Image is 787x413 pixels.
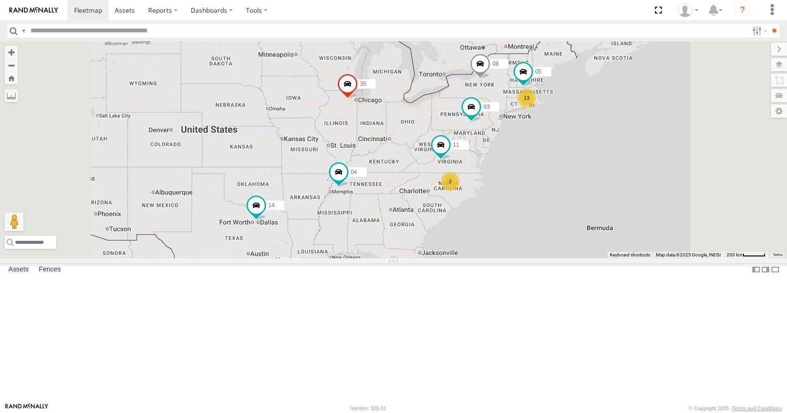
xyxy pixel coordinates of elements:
[4,263,33,277] label: Assets
[453,142,459,149] span: 11
[517,89,536,107] div: 13
[34,263,66,277] label: Fences
[656,252,721,257] span: Map data ©2025 Google, INEGI
[360,81,366,87] span: 35
[761,263,770,277] label: Dock Summary Table to the Right
[771,263,780,277] label: Hide Summary Table
[5,72,18,84] button: Zoom Home
[268,202,275,209] span: 14
[351,405,386,411] div: Version: 305.01
[5,212,23,231] button: Drag Pegman onto the map to open Street View
[749,24,769,38] label: Search Filter Options
[773,253,783,256] a: Terms
[9,7,58,14] img: rand-logo.svg
[735,3,750,18] i: ?
[675,3,702,17] div: Aaron Kuchrawy
[483,104,490,110] span: 03
[351,169,357,175] span: 04
[535,68,542,75] span: 05
[610,252,650,258] button: Keyboard shortcuts
[5,89,18,102] label: Measure
[441,172,460,191] div: 2
[732,405,782,411] a: Terms and Conditions
[20,24,27,38] label: Search Query
[492,60,498,67] span: 08
[751,263,761,277] label: Dock Summary Table to the Left
[5,46,18,59] button: Zoom in
[724,252,768,258] button: Map Scale: 200 km per 45 pixels
[771,105,787,118] label: Map Settings
[689,405,782,411] div: © Copyright 2025 -
[5,404,48,413] a: Visit our Website
[727,252,742,257] span: 200 km
[5,59,18,72] button: Zoom out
